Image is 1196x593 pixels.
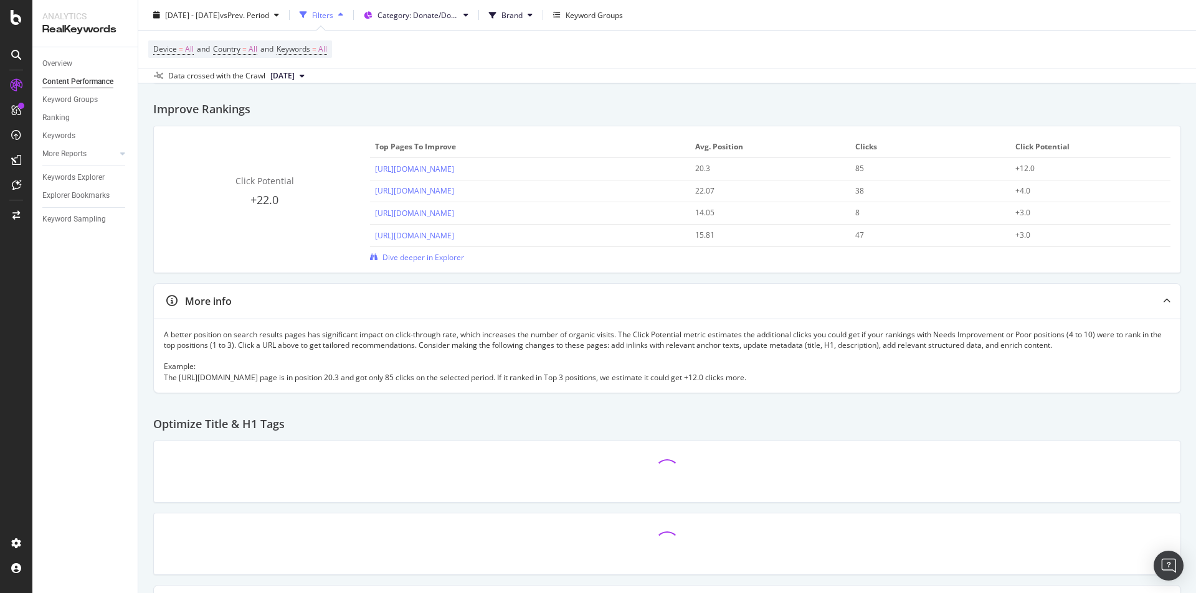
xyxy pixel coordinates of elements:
span: All [249,40,257,58]
span: Keywords [277,44,310,54]
span: and [260,44,273,54]
div: Keyword Groups [566,9,623,20]
div: 47 [855,230,990,241]
div: Keyword Groups [42,93,98,106]
div: Open Intercom Messenger [1154,551,1184,581]
a: [URL][DOMAIN_NAME] [375,208,454,218]
div: A better position on search results pages has significant impact on click-through rate, which inc... [164,329,1170,383]
span: Click Potential [235,175,294,187]
a: Overview [42,57,129,70]
span: 2025 Sep. 5th [270,70,295,82]
div: +12.0 [1015,163,1151,174]
div: 14.05 [695,207,830,218]
span: and [197,44,210,54]
div: +4.0 [1015,185,1151,197]
a: Keyword Sampling [42,213,129,226]
a: Ranking [42,111,129,124]
div: More Reports [42,147,87,161]
div: 22.07 [695,185,830,197]
a: [URL][DOMAIN_NAME] [375,185,454,196]
button: [DATE] [265,68,310,83]
a: [URL][DOMAIN_NAME] [375,230,454,241]
div: +3.0 [1015,230,1151,241]
span: [DATE] - [DATE] [165,9,220,20]
div: 8 [855,207,990,218]
span: Top pages to improve [375,141,682,152]
button: Keyword Groups [548,5,628,25]
span: +22.0 [250,192,278,207]
span: Dive deeper in Explorer [382,252,464,263]
h2: Optimize Title & H1 Tags [153,418,285,431]
div: Data crossed with the Crawl [168,70,265,82]
div: Keywords Explorer [42,171,105,184]
a: Explorer Bookmarks [42,189,129,202]
div: 15.81 [695,230,830,241]
div: Ranking [42,111,70,124]
span: Clicks [855,141,1002,152]
div: RealKeywords [42,22,128,37]
span: Device [153,44,177,54]
a: Dive deeper in Explorer [370,252,464,263]
div: +3.0 [1015,207,1151,218]
span: All [318,40,327,58]
span: Click Potential [1015,141,1162,152]
button: Brand [484,5,538,25]
a: Keywords [42,129,129,142]
div: Keywords [42,129,75,142]
div: 85 [855,163,990,174]
button: Filters [295,5,348,25]
span: Avg. Position [695,141,842,152]
div: Keyword Sampling [42,213,106,226]
span: vs Prev. Period [220,9,269,20]
a: More Reports [42,147,116,161]
button: [DATE] - [DATE]vsPrev. Period [148,5,284,25]
span: Country [213,44,240,54]
span: = [312,44,316,54]
div: 38 [855,185,990,197]
span: All [185,40,194,58]
h2: Improve Rankings [153,103,250,116]
span: = [242,44,247,54]
a: Keyword Groups [42,93,129,106]
div: Filters [312,9,333,20]
a: Content Performance [42,75,129,88]
div: Overview [42,57,72,70]
span: = [179,44,183,54]
div: 20.3 [695,163,830,174]
div: Analytics [42,10,128,22]
button: Category: Donate/Donate-in-Memory [359,5,473,25]
a: [URL][DOMAIN_NAME] [375,164,454,174]
a: Keywords Explorer [42,171,129,184]
span: Brand [501,9,523,20]
div: More info [185,294,232,309]
span: Category: Donate/Donate-in-Memory [377,9,458,20]
div: Content Performance [42,75,113,88]
div: Explorer Bookmarks [42,189,110,202]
